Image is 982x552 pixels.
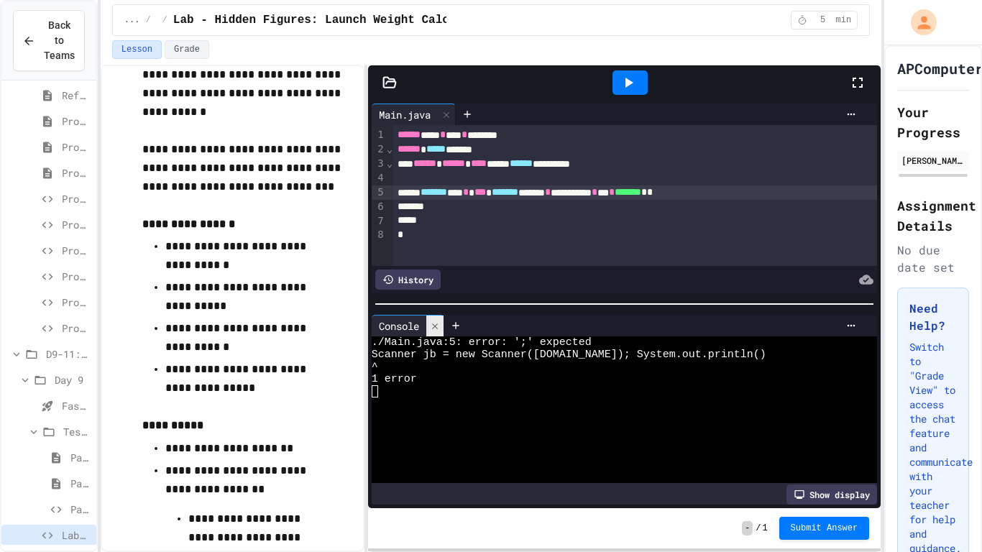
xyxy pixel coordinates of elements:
[62,165,91,180] span: Problem 3
[812,14,835,26] span: 5
[173,11,491,29] span: Lab - Hidden Figures: Launch Weight Calculator
[372,157,386,171] div: 3
[70,450,91,465] span: Part 1
[372,318,426,333] div: Console
[762,523,767,534] span: 1
[162,14,168,26] span: /
[756,523,761,534] span: /
[372,336,592,349] span: ./Main.java:5: error: ';' expected
[791,523,858,534] span: Submit Answer
[55,372,91,387] span: Day 9
[372,373,417,385] span: 1 error
[46,346,91,362] span: D9-11: Module Wrap Up
[124,14,140,26] span: ...
[62,528,91,543] span: Lab - Hidden Figures: Launch Weight Calculator
[372,228,386,242] div: 8
[372,103,456,125] div: Main.java
[372,315,444,336] div: Console
[63,424,91,439] span: Test Review (35 mins)
[62,88,91,103] span: Reference link
[62,269,91,284] span: Problem 7
[62,398,91,413] span: Fast Start
[145,14,150,26] span: /
[62,139,91,155] span: Problem 2
[62,191,91,206] span: Problem 4
[372,142,386,157] div: 2
[70,502,91,517] span: Part 3
[62,217,91,232] span: Problem 5
[897,102,969,142] h2: Your Progress
[62,243,91,258] span: Problem 6
[779,517,870,540] button: Submit Answer
[372,200,386,214] div: 6
[372,107,438,122] div: Main.java
[13,10,85,71] button: Back to Teams
[836,14,852,26] span: min
[896,6,940,39] div: My Account
[372,214,386,229] div: 7
[901,154,965,167] div: [PERSON_NAME]
[375,270,441,290] div: History
[372,171,386,185] div: 4
[112,40,162,59] button: Lesson
[372,349,766,361] span: Scanner jb = new Scanner([DOMAIN_NAME]); System.out.println()
[62,114,91,129] span: Problem 1
[372,361,378,373] span: ^
[786,484,877,505] div: Show display
[386,143,393,155] span: Fold line
[62,295,91,310] span: Problem 8
[372,185,386,200] div: 5
[897,241,969,276] div: No due date set
[909,300,957,334] h3: Need Help?
[897,195,969,236] h2: Assignment Details
[742,521,753,535] span: -
[372,128,386,142] div: 1
[44,18,75,63] span: Back to Teams
[386,157,393,169] span: Fold line
[165,40,209,59] button: Grade
[70,476,91,491] span: Part 2
[62,321,91,336] span: Problem 9: Temperature Converter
